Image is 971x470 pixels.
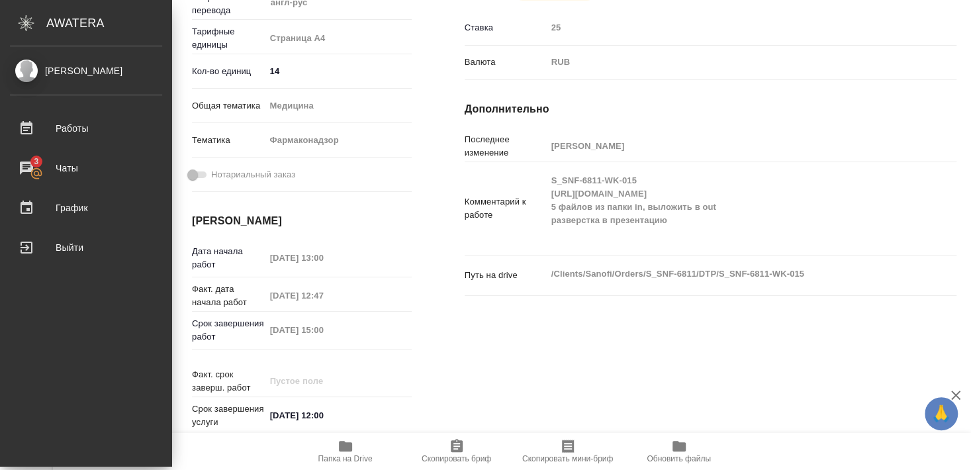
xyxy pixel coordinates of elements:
div: Медицина [265,95,412,117]
p: Валюта [465,56,547,69]
p: Путь на drive [465,269,547,282]
a: Выйти [3,231,169,264]
span: Скопировать мини-бриф [522,454,613,463]
span: Папка на Drive [318,454,373,463]
p: Факт. дата начала работ [192,283,265,309]
textarea: S_SNF-6811-WK-015 [URL][DOMAIN_NAME] 5 файлов из папки in, выложить в out разверстка в презентацию [547,169,915,245]
p: Факт. срок заверш. работ [192,368,265,395]
p: Тарифные единицы [192,25,265,52]
p: Общая тематика [192,99,265,113]
span: Нотариальный заказ [211,168,295,181]
input: ✎ Введи что-нибудь [265,406,381,425]
textarea: /Clients/Sanofi/Orders/S_SNF-6811/DTP/S_SNF-6811-WK-015 [547,263,915,285]
button: Скопировать бриф [401,433,512,470]
a: 3Чаты [3,152,169,185]
div: [PERSON_NAME] [10,64,162,78]
input: ✎ Введи что-нибудь [265,62,412,81]
p: Срок завершения работ [192,317,265,344]
input: Пустое поле [547,136,915,156]
span: 🙏 [930,400,952,428]
input: Пустое поле [265,286,381,305]
h4: Дополнительно [465,101,956,117]
div: AWATERA [46,10,172,36]
h4: [PERSON_NAME] [192,213,412,229]
span: Обновить файлы [647,454,711,463]
p: Ставка [465,21,547,34]
p: Последнее изменение [465,133,547,160]
div: RUB [547,51,915,73]
input: Пустое поле [265,320,381,340]
button: Папка на Drive [290,433,401,470]
a: Работы [3,112,169,145]
div: Работы [10,118,162,138]
button: Обновить файлы [624,433,735,470]
button: Скопировать мини-бриф [512,433,624,470]
div: Фармаконадзор [265,129,412,152]
div: График [10,198,162,218]
input: Пустое поле [547,18,915,37]
p: Кол-во единиц [192,65,265,78]
div: Чаты [10,158,162,178]
p: Комментарий к работе [465,195,547,222]
input: Пустое поле [265,371,381,391]
p: Дата начала работ [192,245,265,271]
button: 🙏 [925,397,958,430]
p: Тематика [192,134,265,147]
p: Срок завершения услуги [192,402,265,429]
div: Страница А4 [265,27,412,50]
span: 3 [26,155,46,168]
input: Пустое поле [265,248,381,267]
span: Скопировать бриф [422,454,491,463]
div: Выйти [10,238,162,258]
a: График [3,191,169,224]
